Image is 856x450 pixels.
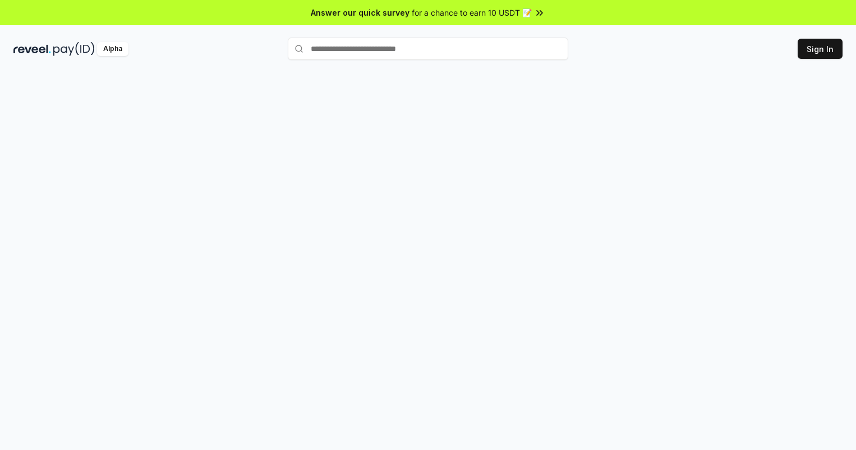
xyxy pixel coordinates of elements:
img: reveel_dark [13,42,51,56]
img: pay_id [53,42,95,56]
button: Sign In [798,39,843,59]
div: Alpha [97,42,128,56]
span: for a chance to earn 10 USDT 📝 [412,7,532,18]
span: Answer our quick survey [311,7,409,18]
